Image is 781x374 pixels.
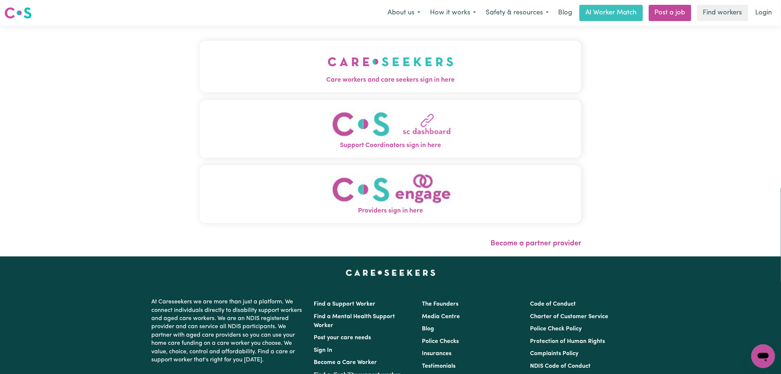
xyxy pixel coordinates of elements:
[314,347,332,353] a: Sign In
[422,314,460,320] a: Media Centre
[697,5,748,21] a: Find workers
[422,363,455,369] a: Testimonials
[751,344,775,368] iframe: Button to launch messaging window
[579,5,643,21] a: AI Worker Match
[554,5,577,21] a: Blog
[530,301,576,307] a: Code of Conduct
[425,5,481,21] button: How it works
[422,326,434,332] a: Blog
[151,295,305,367] p: At Careseekers we are more than just a platform. We connect individuals directly to disability su...
[314,314,395,329] a: Find a Mental Health Support Worker
[422,351,451,357] a: Insurances
[200,100,581,158] button: Support Coordinators sign in here
[4,4,32,21] a: Careseekers logo
[530,363,591,369] a: NDIS Code of Conduct
[200,206,581,216] span: Providers sign in here
[530,351,579,357] a: Complaints Policy
[530,314,609,320] a: Charter of Customer Service
[751,5,777,21] a: Login
[314,335,371,341] a: Post your care needs
[200,141,581,150] span: Support Coordinators sign in here
[491,240,581,247] a: Become a partner provider
[314,301,375,307] a: Find a Support Worker
[530,326,582,332] a: Police Check Policy
[383,5,425,21] button: About us
[422,301,458,307] a: The Founders
[346,270,436,276] a: Careseekers home page
[649,5,691,21] a: Post a job
[4,6,32,20] img: Careseekers logo
[481,5,554,21] button: Safety & resources
[200,165,581,223] button: Providers sign in here
[422,339,459,344] a: Police Checks
[530,339,605,344] a: Protection of Human Rights
[200,41,581,92] button: Care workers and care seekers sign in here
[200,75,581,85] span: Care workers and care seekers sign in here
[314,360,377,365] a: Become a Care Worker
